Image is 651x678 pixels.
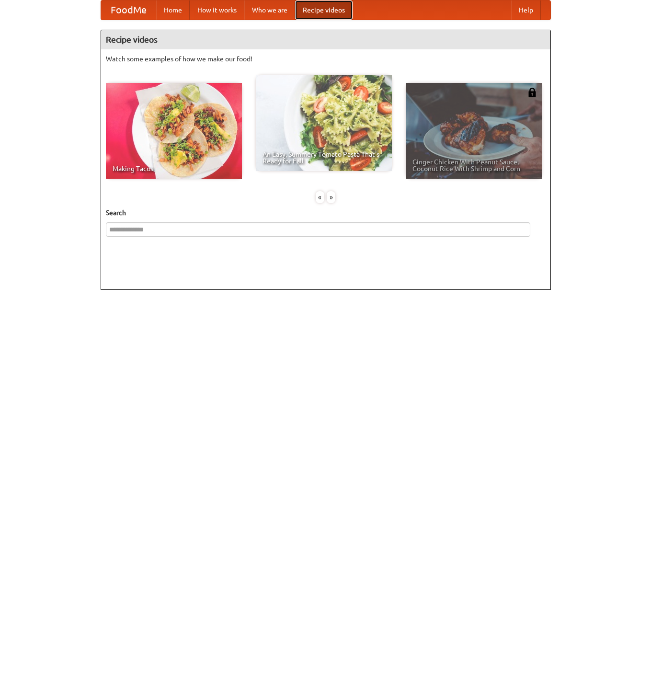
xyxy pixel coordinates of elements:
span: Making Tacos [113,165,235,172]
a: Home [156,0,190,20]
a: Recipe videos [295,0,353,20]
img: 483408.png [527,88,537,97]
a: Who we are [244,0,295,20]
a: FoodMe [101,0,156,20]
h4: Recipe videos [101,30,550,49]
span: An Easy, Summery Tomato Pasta That's Ready for Fall [263,151,385,164]
a: How it works [190,0,244,20]
a: Making Tacos [106,83,242,179]
h5: Search [106,208,546,218]
p: Watch some examples of how we make our food! [106,54,546,64]
a: Help [511,0,541,20]
a: An Easy, Summery Tomato Pasta That's Ready for Fall [256,75,392,171]
div: « [316,191,324,203]
div: » [327,191,335,203]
